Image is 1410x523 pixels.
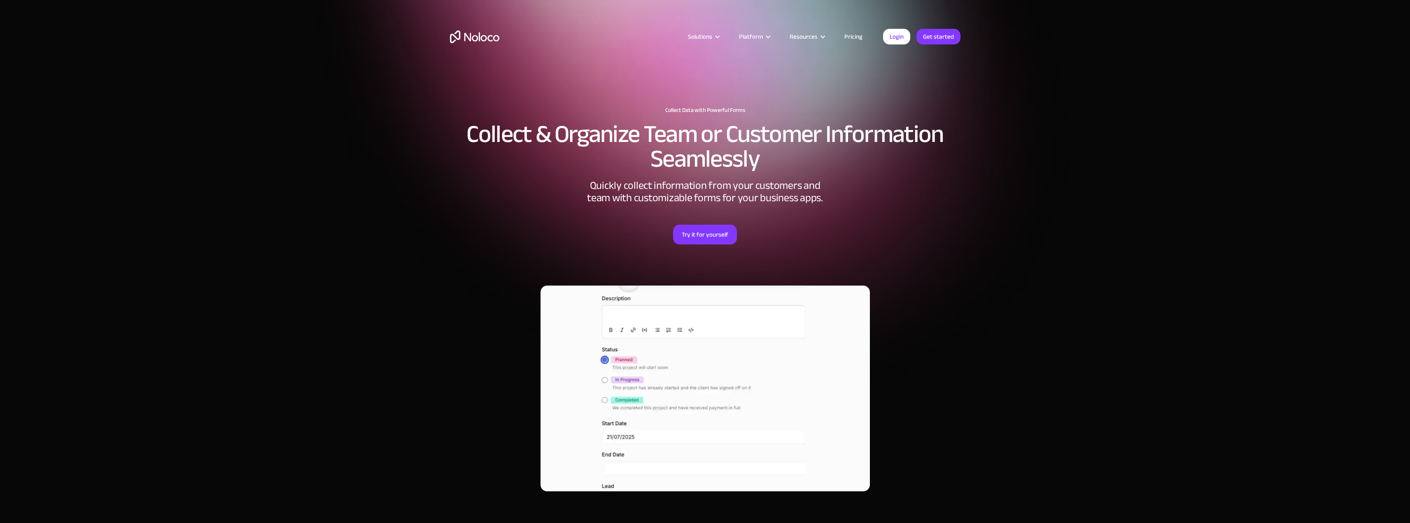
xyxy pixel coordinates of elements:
[688,31,712,42] div: Solutions
[834,31,873,42] a: Pricing
[450,30,499,43] a: home
[673,225,737,244] a: Try it for yourself
[779,31,834,42] div: Resources
[739,31,763,42] div: Platform
[729,31,779,42] div: Platform
[916,29,960,44] a: Get started
[678,31,729,42] div: Solutions
[450,122,960,171] h2: Collect & Organize Team or Customer Information Seamlessly
[450,107,960,114] h1: Collect Data with Powerful Forms
[582,179,829,204] div: Quickly collect information from your customers and team with customizable forms for your busines...
[883,29,910,44] a: Login
[790,31,818,42] div: Resources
